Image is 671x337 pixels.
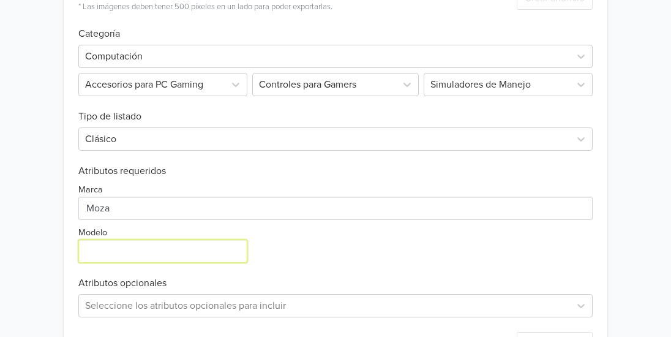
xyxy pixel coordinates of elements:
[78,226,107,240] label: Modelo
[78,165,593,177] h6: Atributos requeridos
[78,278,593,289] h6: Atributos opcionales
[78,96,593,123] h6: Tipo de listado
[78,1,332,13] div: * Las imágenes deben tener 500 píxeles en un lado para poder exportarlas.
[78,183,103,197] label: Marca
[78,13,593,40] h6: Categoría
